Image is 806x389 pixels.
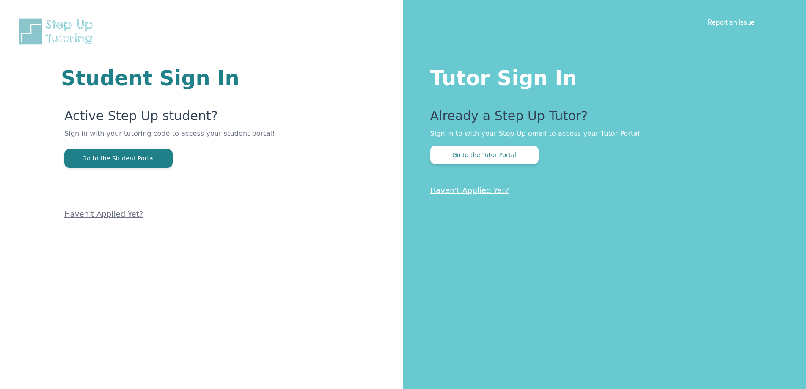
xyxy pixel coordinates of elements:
button: Go to the Student Portal [64,149,173,168]
p: Active Step Up student? [64,108,302,129]
h1: Tutor Sign In [430,64,773,88]
a: Go to the Tutor Portal [430,151,539,159]
button: Go to the Tutor Portal [430,146,539,164]
h1: Student Sign In [61,68,302,88]
p: Already a Step Up Tutor? [430,108,773,129]
img: Step Up Tutoring horizontal logo [17,17,98,46]
a: Haven't Applied Yet? [430,186,509,195]
a: Haven't Applied Yet? [64,210,143,218]
a: Go to the Student Portal [64,154,173,162]
p: Sign in with your tutoring code to access your student portal! [64,129,302,149]
a: Report an Issue [708,18,755,26]
p: Sign in to with your Step Up email to access your Tutor Portal! [430,129,773,139]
